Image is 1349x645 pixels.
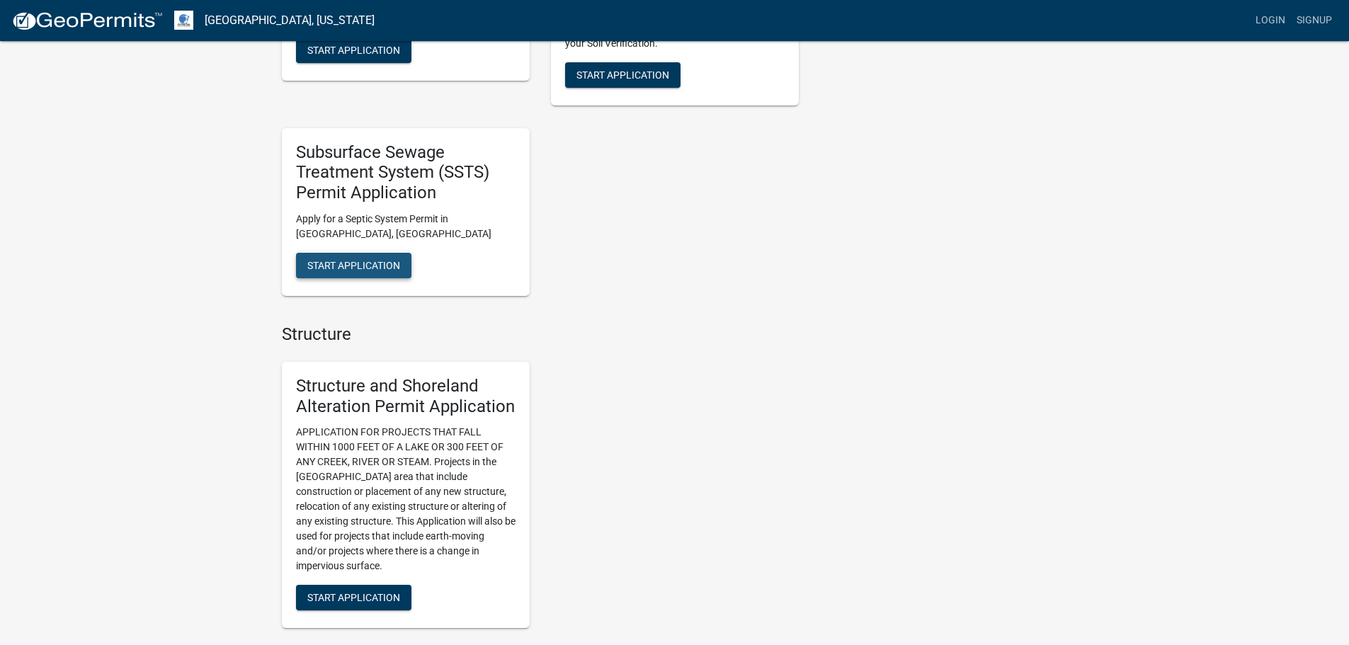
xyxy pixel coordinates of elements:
[296,38,411,63] button: Start Application
[296,212,516,241] p: Apply for a Septic System Permit in [GEOGRAPHIC_DATA], [GEOGRAPHIC_DATA]
[296,376,516,417] h5: Structure and Shoreland Alteration Permit Application
[307,45,400,56] span: Start Application
[307,592,400,603] span: Start Application
[1291,7,1338,34] a: Signup
[296,425,516,573] p: APPLICATION FOR PROJECTS THAT FALL WITHIN 1000 FEET OF A LAKE OR 300 FEET OF ANY CREEK, RIVER OR ...
[296,142,516,203] h5: Subsurface Sewage Treatment System (SSTS) Permit Application
[296,253,411,278] button: Start Application
[282,324,799,345] h4: Structure
[576,69,669,80] span: Start Application
[296,585,411,610] button: Start Application
[205,8,375,33] a: [GEOGRAPHIC_DATA], [US_STATE]
[307,259,400,270] span: Start Application
[565,62,681,88] button: Start Application
[174,11,193,30] img: Otter Tail County, Minnesota
[1250,7,1291,34] a: Login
